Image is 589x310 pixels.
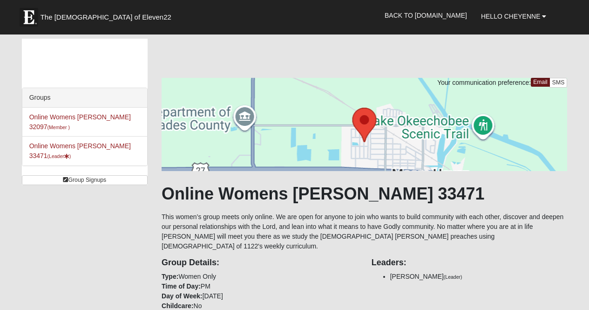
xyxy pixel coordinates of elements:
[162,258,358,268] h4: Group Details:
[474,5,553,28] a: Hello Cheyenne
[15,3,201,27] a: The [DEMOGRAPHIC_DATA] of Eleven22
[378,4,474,27] a: Back to [DOMAIN_NAME]
[549,78,568,88] a: SMS
[162,273,178,280] strong: Type:
[372,258,568,268] h4: Leaders:
[22,88,147,108] div: Groups
[444,274,462,280] small: (Leader)
[47,124,70,130] small: (Member )
[390,272,568,282] li: [PERSON_NAME]
[41,13,171,22] span: The [DEMOGRAPHIC_DATA] of Eleven22
[481,13,541,20] span: Hello Cheyenne
[29,142,131,159] a: Online Womens [PERSON_NAME] 33471(Leader)
[29,113,131,131] a: Online Womens [PERSON_NAME] 32097(Member )
[162,292,203,300] strong: Day of Week:
[20,8,38,27] img: Eleven22 logo
[437,79,531,86] span: Your communication preference:
[47,153,71,159] small: (Leader )
[22,175,148,185] a: Group Signups
[531,78,550,87] a: Email
[162,184,567,204] h1: Online Womens [PERSON_NAME] 33471
[162,282,201,290] strong: Time of Day:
